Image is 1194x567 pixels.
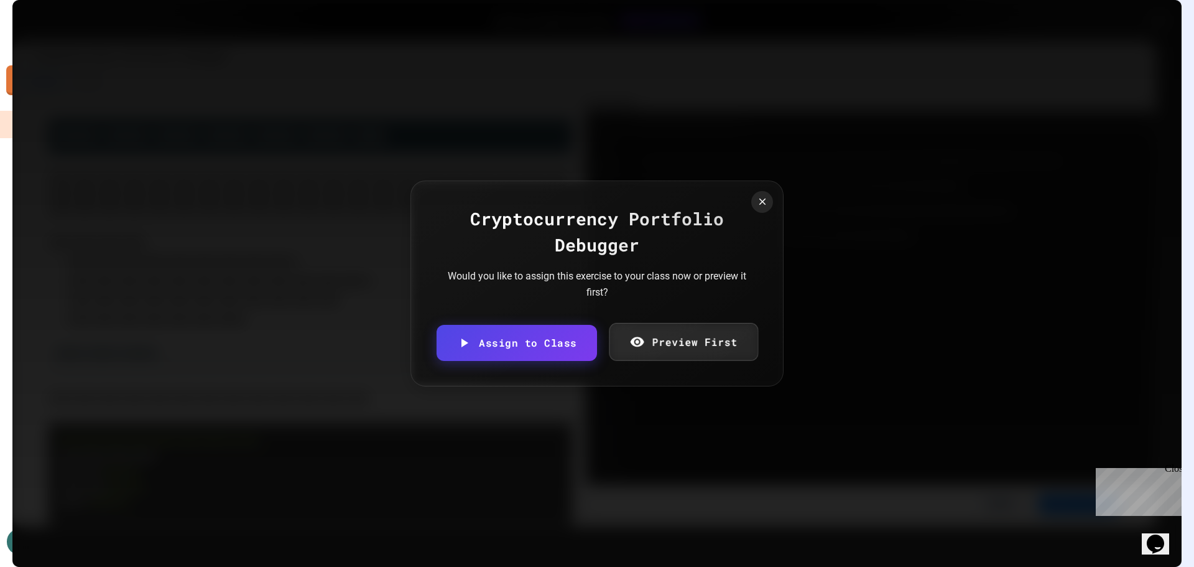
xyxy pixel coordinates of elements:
iframe: chat widget [1091,463,1182,516]
iframe: chat widget [1142,517,1182,555]
a: Assign to Class [437,325,596,361]
div: Cryptocurrency Portfolio Debugger [436,206,758,258]
div: Chat with us now!Close [5,5,86,79]
a: Preview First [609,323,758,361]
div: Would you like to assign this exercise to your class now or preview it first? [448,268,746,300]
